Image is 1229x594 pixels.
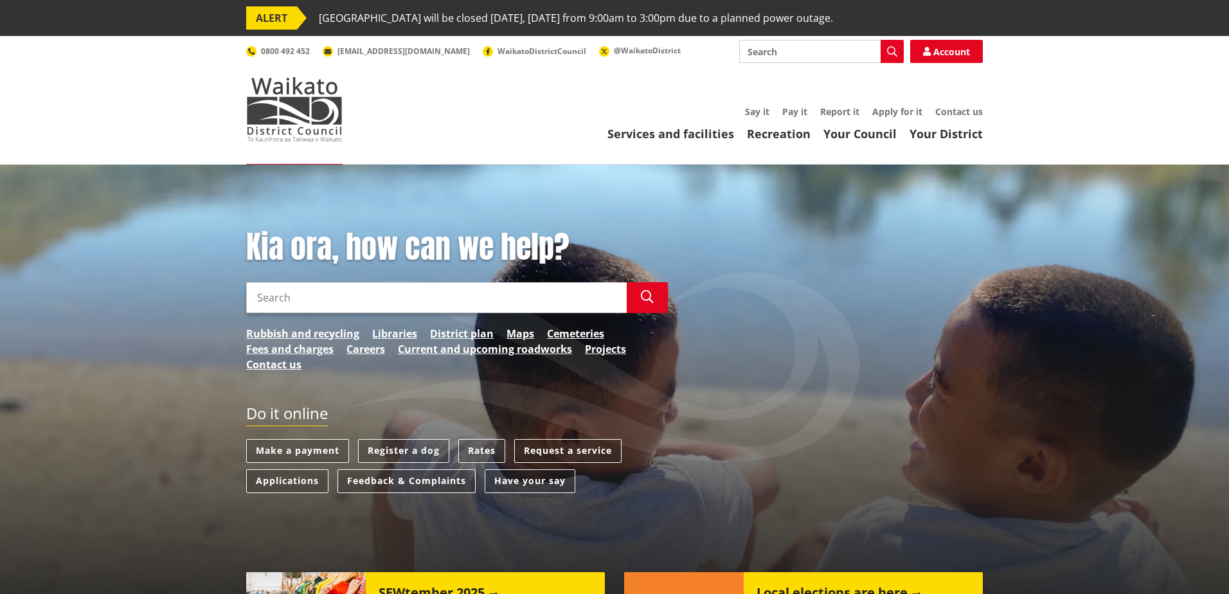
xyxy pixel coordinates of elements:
[246,439,349,463] a: Make a payment
[261,46,310,57] span: 0800 492 452
[585,341,626,357] a: Projects
[782,105,807,118] a: Pay it
[246,282,627,313] input: Search input
[246,229,668,266] h1: Kia ora, how can we help?
[547,326,604,341] a: Cemeteries
[458,439,505,463] a: Rates
[910,126,983,141] a: Your District
[246,6,297,30] span: ALERT
[246,404,328,427] h2: Do it online
[910,40,983,63] a: Account
[372,326,417,341] a: Libraries
[872,105,922,118] a: Apply for it
[323,46,470,57] a: [EMAIL_ADDRESS][DOMAIN_NAME]
[747,126,811,141] a: Recreation
[337,46,470,57] span: [EMAIL_ADDRESS][DOMAIN_NAME]
[246,46,310,57] a: 0800 492 452
[319,6,833,30] span: [GEOGRAPHIC_DATA] will be closed [DATE], [DATE] from 9:00am to 3:00pm due to a planned power outage.
[398,341,572,357] a: Current and upcoming roadworks
[599,45,681,56] a: @WaikatoDistrict
[485,469,575,493] a: Have your say
[823,126,897,141] a: Your Council
[514,439,622,463] a: Request a service
[498,46,586,57] span: WaikatoDistrictCouncil
[346,341,385,357] a: Careers
[246,341,334,357] a: Fees and charges
[430,326,494,341] a: District plan
[337,469,476,493] a: Feedback & Complaints
[745,105,769,118] a: Say it
[614,45,681,56] span: @WaikatoDistrict
[820,105,859,118] a: Report it
[935,105,983,118] a: Contact us
[607,126,734,141] a: Services and facilities
[483,46,586,57] a: WaikatoDistrictCouncil
[246,469,328,493] a: Applications
[246,77,343,141] img: Waikato District Council - Te Kaunihera aa Takiwaa o Waikato
[246,326,359,341] a: Rubbish and recycling
[507,326,534,341] a: Maps
[358,439,449,463] a: Register a dog
[739,40,904,63] input: Search input
[246,357,301,372] a: Contact us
